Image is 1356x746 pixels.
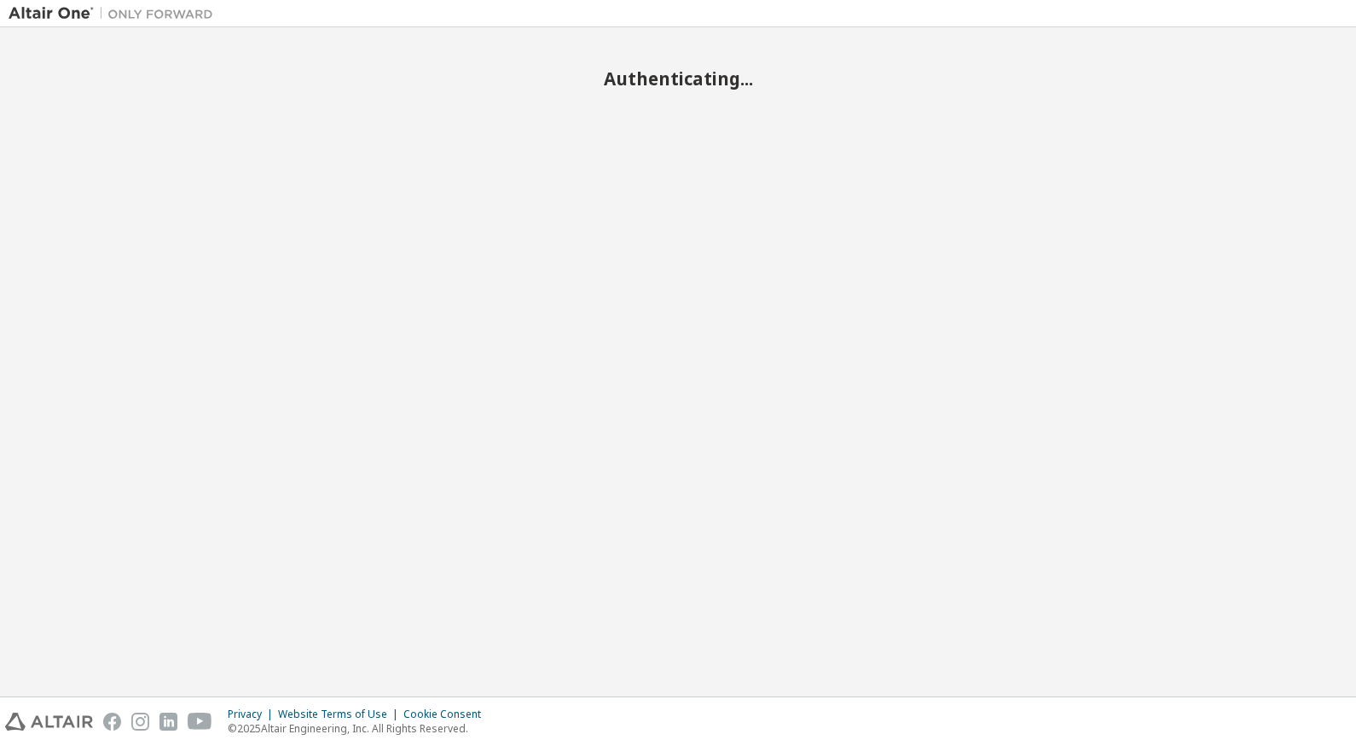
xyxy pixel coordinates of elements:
[9,67,1347,90] h2: Authenticating...
[131,713,149,731] img: instagram.svg
[188,713,212,731] img: youtube.svg
[103,713,121,731] img: facebook.svg
[228,708,278,721] div: Privacy
[403,708,491,721] div: Cookie Consent
[5,713,93,731] img: altair_logo.svg
[9,5,222,22] img: Altair One
[228,721,491,736] p: © 2025 Altair Engineering, Inc. All Rights Reserved.
[278,708,403,721] div: Website Terms of Use
[159,713,177,731] img: linkedin.svg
